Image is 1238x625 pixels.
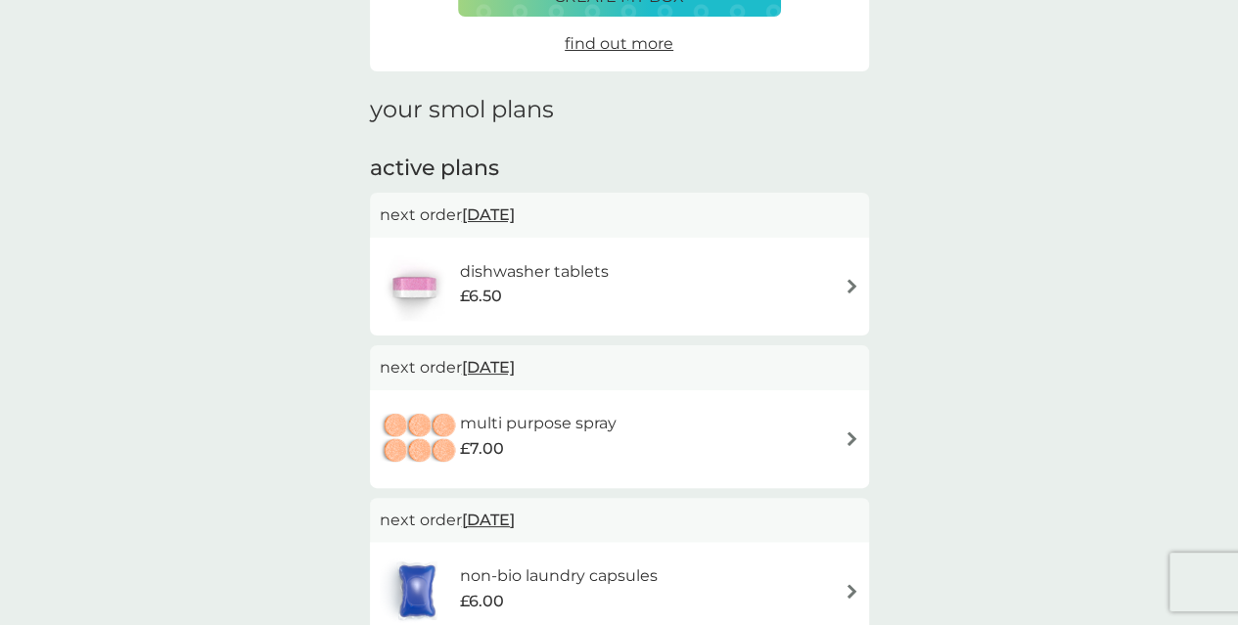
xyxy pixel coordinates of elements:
[380,355,859,380] p: next order
[460,436,504,462] span: £7.00
[380,202,859,228] p: next order
[462,348,515,386] span: [DATE]
[380,557,454,625] img: non-bio laundry capsules
[459,259,608,285] h6: dishwasher tablets
[380,405,460,473] img: multi purpose spray
[845,279,859,293] img: arrow right
[370,154,869,184] h2: active plans
[459,563,657,589] h6: non-bio laundry capsules
[462,501,515,539] span: [DATE]
[370,96,869,124] h1: your smol plans
[380,252,448,321] img: dishwasher tablets
[459,589,503,614] span: £6.00
[460,411,617,436] h6: multi purpose spray
[459,284,501,309] span: £6.50
[565,31,673,57] a: find out more
[565,34,673,53] span: find out more
[845,431,859,446] img: arrow right
[380,508,859,533] p: next order
[845,584,859,599] img: arrow right
[462,196,515,234] span: [DATE]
